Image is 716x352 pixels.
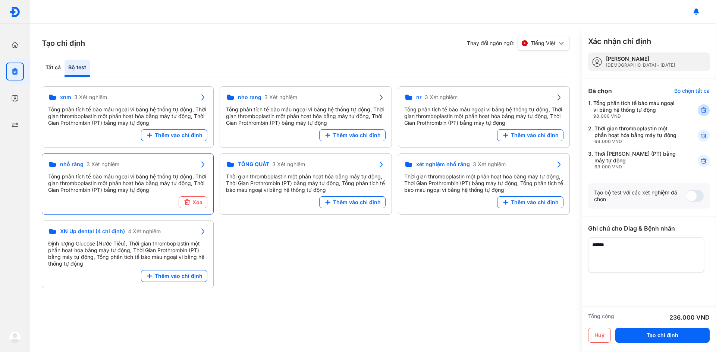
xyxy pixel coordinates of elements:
button: Thêm vào chỉ định [141,270,207,282]
div: Đã chọn [588,86,612,95]
button: Xóa [179,196,207,208]
div: Tạo bộ test với các xét nghiệm đã chọn [594,189,686,203]
h3: Xác nhận chỉ định [588,36,651,47]
span: nhổ răng [60,161,84,168]
span: 3 Xét nghiệm [473,161,506,168]
div: Thời gian thromboplastin một phần hoạt hóa bằng máy tự động, Thời Gian Prothrombin (PT) bằng máy ... [404,173,563,193]
div: 3. [588,150,679,170]
span: 3 Xét nghiệm [272,161,305,168]
div: Tổng phân tích tế bào máu ngoại vi bằng hệ thống tự động, Thời gian thromboplastin một phần hoạt ... [404,106,563,126]
div: 236.000 VND [669,313,710,322]
span: xét nghiệm nhổ răng [416,161,470,168]
div: Thay đổi ngôn ngữ: [467,36,570,51]
span: 3 Xét nghiệm [74,94,107,101]
div: Tổng phân tích tế bào máu ngoại vi bằng hệ thống tự động [593,100,679,119]
span: 3 Xét nghiệm [425,94,458,101]
span: Thêm vào chỉ định [511,132,559,139]
div: Định lượng Glucose [Nước Tiểu], Thời gian thromboplastin một phần hoạt hóa bằng máy tự động, Thời... [48,240,207,267]
img: logo [9,6,21,18]
div: 69.000 VND [594,139,679,145]
div: [PERSON_NAME] [606,56,675,62]
button: Thêm vào chỉ định [319,129,386,141]
div: Tổng cộng [588,313,614,322]
div: Bộ test [65,60,90,77]
button: Huỷ [588,328,611,343]
button: Thêm vào chỉ định [497,196,563,208]
div: Tổng phân tích tế bào máu ngoại vi bằng hệ thống tự động, Thời gian thromboplastin một phần hoạt ... [48,106,207,126]
div: Thời gian thromboplastin một phần hoạt hóa bằng máy tự động, Thời Gian Prothrombin (PT) bằng máy ... [226,173,385,193]
div: Tổng phân tích tế bào máu ngoại vi bằng hệ thống tự động, Thời gian thromboplastin một phần hoạt ... [226,106,385,126]
h3: Tạo chỉ định [42,38,85,48]
button: Thêm vào chỉ định [319,196,386,208]
button: Tạo chỉ định [615,328,710,343]
button: Thêm vào chỉ định [497,129,563,141]
span: Thêm vào chỉ định [155,132,202,139]
img: logo [9,331,21,343]
div: 2. [588,125,679,145]
span: TỔNG QUÁT [238,161,269,168]
div: Bỏ chọn tất cả [674,88,710,94]
span: Thêm vào chỉ định [511,199,559,206]
div: 1. [588,100,679,119]
div: Ghi chú cho Diag & Bệnh nhân [588,224,710,233]
div: Tổng phân tích tế bào máu ngoại vi bằng hệ thống tự động, Thời gian thromboplastin một phần hoạt ... [48,173,207,193]
button: Thêm vào chỉ định [141,129,207,141]
span: Xóa [192,199,202,206]
span: Thêm vào chỉ định [155,273,202,279]
div: 98.000 VND [593,113,679,119]
span: 3 Xét nghiệm [87,161,119,168]
span: nr [416,94,422,101]
div: [DEMOGRAPHIC_DATA] - [DATE] [606,62,675,68]
span: Tiếng Việt [531,40,556,47]
span: XN Up dental (4 chỉ định) [60,228,125,235]
span: nho rang [238,94,261,101]
div: 69.000 VND [594,164,679,170]
div: Tất cả [42,60,65,77]
span: 3 Xét nghiệm [264,94,297,101]
span: 4 Xét nghiệm [128,228,161,235]
span: Thêm vào chỉ định [333,132,381,139]
div: Thời gian thromboplastin một phần hoạt hóa bằng máy tự động [594,125,679,145]
span: xnm [60,94,71,101]
div: Thời [PERSON_NAME] (PT) bằng máy tự động [594,150,679,170]
span: Thêm vào chỉ định [333,199,381,206]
